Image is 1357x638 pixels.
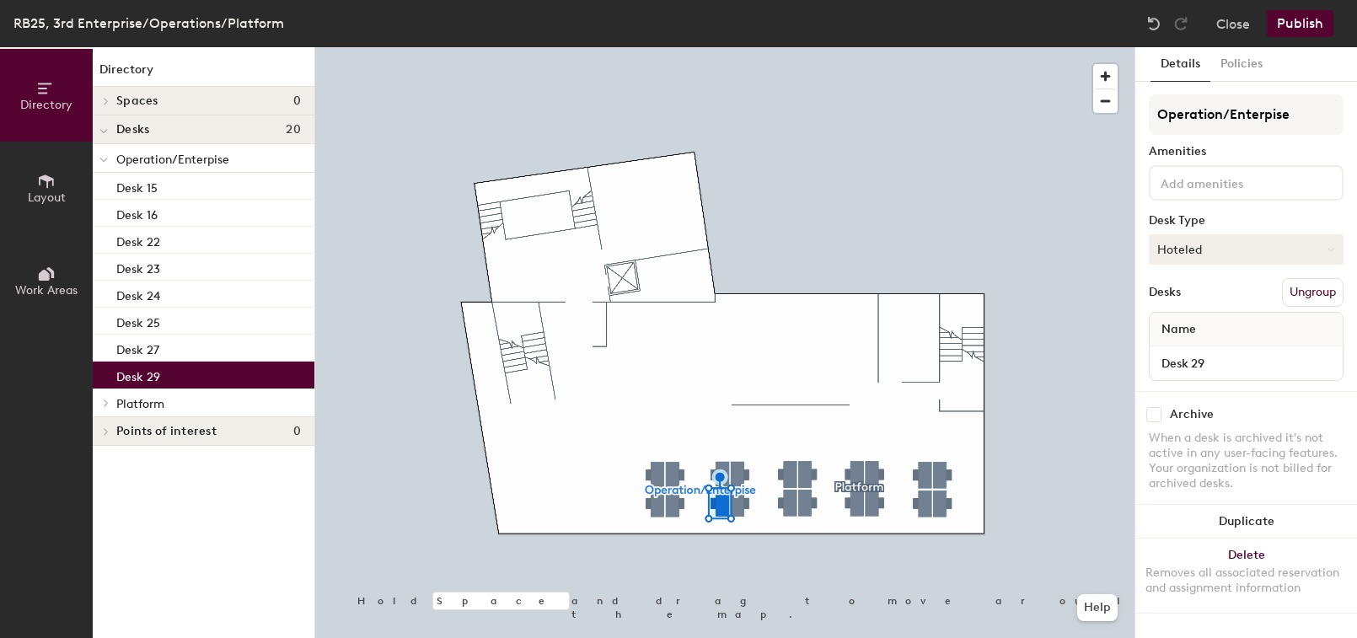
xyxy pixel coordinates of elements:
[93,61,314,87] h1: Directory
[116,311,160,330] p: Desk 25
[116,203,158,222] p: Desk 16
[20,98,72,112] span: Directory
[116,153,229,167] span: Operation/Enterpise
[1149,234,1344,265] button: Hoteled
[116,230,160,249] p: Desk 22
[28,190,66,205] span: Layout
[1216,10,1250,37] button: Close
[116,425,217,438] span: Points of interest
[1172,15,1189,32] img: Redo
[1149,214,1344,228] div: Desk Type
[1210,47,1273,82] button: Policies
[1150,47,1210,82] button: Details
[116,257,160,276] p: Desk 23
[116,365,160,384] p: Desk 29
[1149,286,1181,299] div: Desks
[293,94,301,108] span: 0
[286,123,301,137] span: 20
[116,397,164,411] span: Platform
[1145,566,1347,596] div: Removes all associated reservation and assignment information
[1267,10,1333,37] button: Publish
[1135,505,1357,539] button: Duplicate
[1153,314,1204,345] span: Name
[1282,278,1344,307] button: Ungroup
[1153,351,1339,375] input: Unnamed desk
[1145,15,1162,32] img: Undo
[116,284,160,303] p: Desk 24
[1170,408,1214,421] div: Archive
[116,338,159,357] p: Desk 27
[1077,594,1118,621] button: Help
[13,13,284,34] div: RB25, 3rd Enterprise/Operations/Platform
[1149,431,1344,491] div: When a desk is archived it's not active in any user-facing features. Your organization is not bil...
[1157,172,1309,192] input: Add amenities
[116,123,149,137] span: Desks
[1135,539,1357,613] button: DeleteRemoves all associated reservation and assignment information
[293,425,301,438] span: 0
[1149,145,1344,158] div: Amenities
[15,283,78,298] span: Work Areas
[116,176,158,196] p: Desk 15
[116,94,158,108] span: Spaces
